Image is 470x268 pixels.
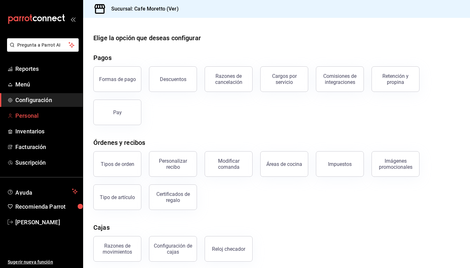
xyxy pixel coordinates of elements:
[15,80,78,89] span: Menú
[93,184,141,210] button: Tipo de artículo
[205,66,253,92] button: Razones de cancelación
[15,127,78,136] span: Inventarios
[260,151,308,177] button: Áreas de cocina
[93,151,141,177] button: Tipos de orden
[15,188,69,195] span: Ayuda
[93,66,141,92] button: Formas de pago
[264,73,304,85] div: Cargos por servicio
[93,53,112,63] div: Pagos
[153,243,193,255] div: Configuración de cajas
[15,96,78,104] span: Configuración
[7,38,79,52] button: Pregunta a Parrot AI
[98,243,137,255] div: Razones de movimientos
[15,158,78,167] span: Suscripción
[15,111,78,120] span: Personal
[4,46,79,53] a: Pregunta a Parrot AI
[376,73,415,85] div: Retención y propina
[372,151,419,177] button: Imágenes promocionales
[266,161,302,167] div: Áreas de cocina
[209,73,248,85] div: Razones de cancelación
[106,5,179,13] h3: Sucursal: Cafe Moretto (Ver)
[376,158,415,170] div: Imágenes promocionales
[17,42,69,48] span: Pregunta a Parrot AI
[93,100,141,125] button: Pay
[149,236,197,262] button: Configuración de cajas
[316,151,364,177] button: Impuestos
[153,191,193,203] div: Certificados de regalo
[93,33,201,43] div: Elige la opción que deseas configurar
[316,66,364,92] button: Comisiones de integraciones
[15,64,78,73] span: Reportes
[372,66,419,92] button: Retención y propina
[149,184,197,210] button: Certificados de regalo
[100,194,135,200] div: Tipo de artículo
[209,158,248,170] div: Modificar comanda
[328,161,352,167] div: Impuestos
[205,236,253,262] button: Reloj checador
[70,17,75,22] button: open_drawer_menu
[93,223,110,232] div: Cajas
[260,66,308,92] button: Cargos por servicio
[15,218,78,227] span: [PERSON_NAME]
[99,76,136,82] div: Formas de pago
[93,236,141,262] button: Razones de movimientos
[15,143,78,151] span: Facturación
[160,76,186,82] div: Descuentos
[93,138,145,147] div: Órdenes y recibos
[149,151,197,177] button: Personalizar recibo
[153,158,193,170] div: Personalizar recibo
[205,151,253,177] button: Modificar comanda
[320,73,360,85] div: Comisiones de integraciones
[15,202,78,211] span: Recomienda Parrot
[149,66,197,92] button: Descuentos
[8,259,78,265] span: Sugerir nueva función
[101,161,134,167] div: Tipos de orden
[212,246,245,252] div: Reloj checador
[113,109,122,115] div: Pay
